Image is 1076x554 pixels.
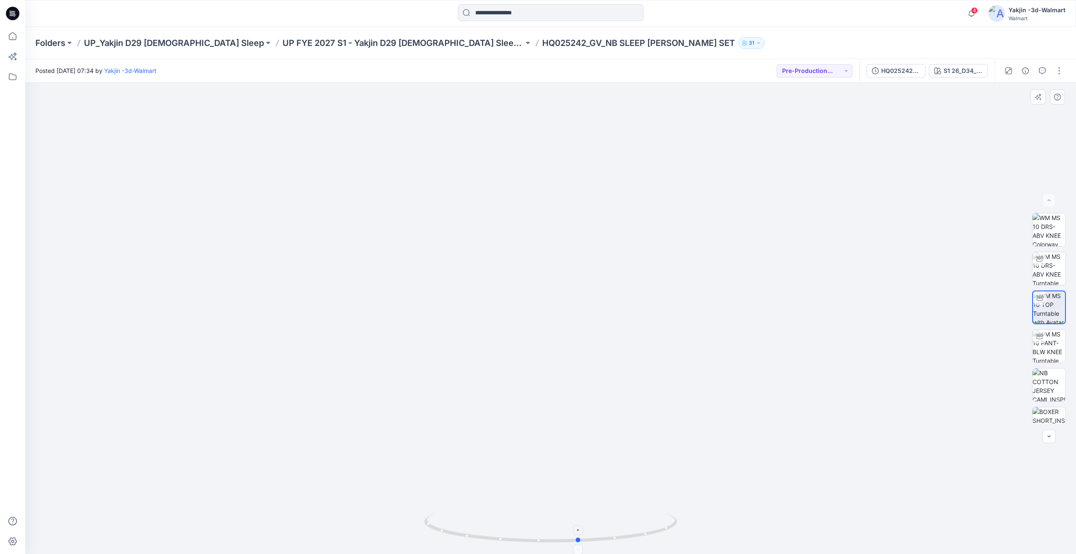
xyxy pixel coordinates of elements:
[35,37,65,49] a: Folders
[749,38,754,48] p: 31
[35,66,156,75] span: Posted [DATE] 07:34 by
[1009,5,1065,15] div: Yakjin -3d-Walmart
[1033,213,1065,246] img: WM MS 10 DRS-ABV KNEE Colorway wo Avatar
[542,37,735,49] p: HQ025242_GV_NB SLEEP [PERSON_NAME] SET
[1019,64,1032,78] button: Details
[881,66,920,75] div: HQ025242_GV_NB SLEEP [PERSON_NAME] SET
[944,66,982,75] div: S1 26_D34_NB_2 CHERRY HEARTS v1 rpt_CW3_DEL PINK_WM
[1033,252,1065,285] img: WM MS 10 DRS-ABV KNEE Turntable with Avatar
[104,67,156,74] a: Yakjin -3d-Walmart
[1033,330,1065,363] img: WM MS 10 PANT-BLW KNEE Turntable with Avatar
[738,37,765,49] button: 31
[929,64,988,78] button: S1 26_D34_NB_2 CHERRY HEARTS v1 rpt_CW3_DEL PINK_WM
[971,7,978,14] span: 4
[84,37,264,49] a: UP_Yakjin D29 [DEMOGRAPHIC_DATA] Sleep
[1033,407,1065,440] img: BOXER SHORT_INSPIRATION (3)
[282,37,524,49] a: UP FYE 2027 S1 - Yakjin D29 [DEMOGRAPHIC_DATA] Sleepwear
[866,64,925,78] button: HQ025242_GV_NB SLEEP [PERSON_NAME] SET
[1033,291,1065,323] img: WM MS 10 TOP Turntable with Avatar
[1033,368,1065,401] img: NB COTTON JERSEY CAMI_INSPIRATION (1)
[1009,15,1065,22] div: Walmart
[988,5,1005,22] img: avatar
